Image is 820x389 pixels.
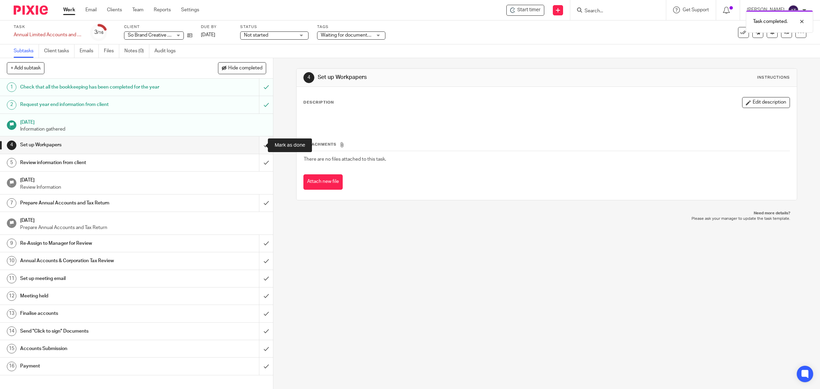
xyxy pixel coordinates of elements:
[7,344,16,353] div: 15
[303,100,334,105] p: Description
[104,44,119,58] a: Files
[7,140,16,150] div: 4
[132,6,143,13] a: Team
[20,140,175,150] h1: Set up Workpapers
[7,100,16,110] div: 2
[63,6,75,13] a: Work
[20,326,175,336] h1: Send "Click to sign" Documents
[742,97,790,108] button: Edit description
[14,5,48,15] img: Pixie
[20,158,175,168] h1: Review information from client
[303,216,791,222] p: Please ask your manager to update the task template.
[20,238,175,249] h1: Re-Assign to Manager for Review
[321,33,378,38] span: Waiting for documentation
[20,198,175,208] h1: Prepare Annual Accounts and Tax Return
[124,44,149,58] a: Notes (0)
[20,256,175,266] h1: Annual Accounts & Corporation Tax Review
[154,44,181,58] a: Audit logs
[228,66,262,71] span: Hide completed
[304,143,337,146] span: Attachments
[128,33,183,38] span: So Brand Creative Limited
[7,256,16,266] div: 10
[14,31,82,38] div: Annual Limited Accounts and Corporation Tax Return
[20,184,266,191] p: Review Information
[14,44,39,58] a: Subtasks
[7,62,44,74] button: + Add subtask
[218,62,266,74] button: Hide completed
[20,82,175,92] h1: Check that all the bookkeeping has been completed for the year
[244,33,268,38] span: Not started
[85,6,97,13] a: Email
[303,72,314,83] div: 4
[20,291,175,301] h1: Meeting held
[20,175,266,184] h1: [DATE]
[240,24,309,30] label: Status
[20,117,266,126] h1: [DATE]
[20,361,175,371] h1: Payment
[201,32,215,37] span: [DATE]
[7,198,16,208] div: 7
[7,239,16,248] div: 9
[7,291,16,301] div: 12
[788,5,799,16] img: svg%3E
[80,44,99,58] a: Emails
[303,211,791,216] p: Need more details?
[154,6,171,13] a: Reports
[7,158,16,167] div: 5
[757,75,790,80] div: Instructions
[303,174,343,190] button: Attach new file
[7,326,16,336] div: 14
[181,6,199,13] a: Settings
[506,5,544,16] div: So Brand Creative Limited - Annual Limited Accounts and Corporation Tax Return
[7,362,16,371] div: 16
[20,344,175,354] h1: Accounts Submission
[7,274,16,283] div: 11
[753,18,788,25] p: Task completed.
[97,31,104,35] small: /16
[318,74,561,81] h1: Set up Workpapers
[20,126,266,133] p: Information gathered
[317,24,385,30] label: Tags
[304,157,386,162] span: There are no files attached to this task.
[107,6,122,13] a: Clients
[14,24,82,30] label: Task
[44,44,74,58] a: Client tasks
[7,309,16,319] div: 13
[201,24,232,30] label: Due by
[20,99,175,110] h1: Request year end information from client
[7,82,16,92] div: 1
[20,224,266,231] p: Prepare Annual Accounts and Tax Return
[20,215,266,224] h1: [DATE]
[124,24,192,30] label: Client
[20,308,175,319] h1: Finalise accounts
[20,273,175,284] h1: Set up meeting email
[94,28,104,36] div: 3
